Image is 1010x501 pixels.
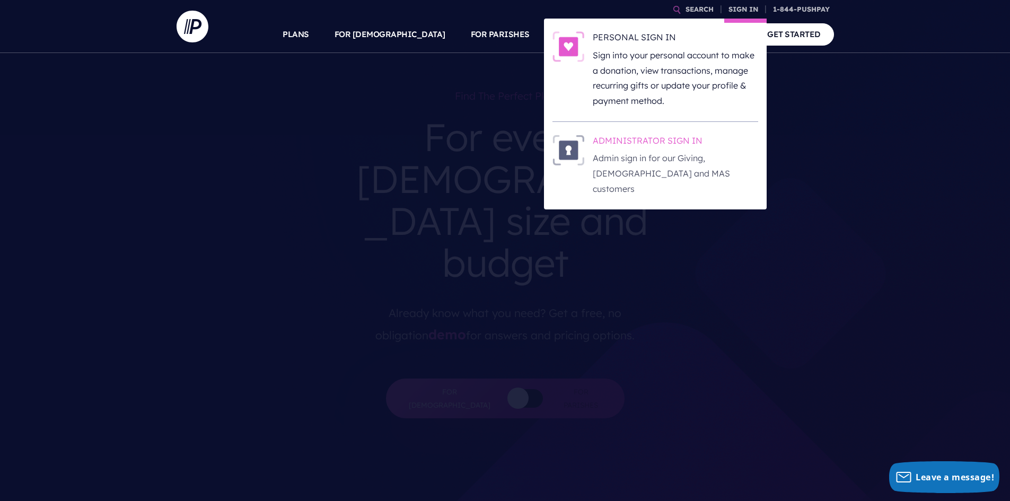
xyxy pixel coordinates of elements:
[593,135,758,151] h6: ADMINISTRATOR SIGN IN
[552,135,758,197] a: ADMINISTRATOR SIGN IN - Illustration ADMINISTRATOR SIGN IN Admin sign in for our Giving, [DEMOGRA...
[555,16,602,53] a: SOLUTIONS
[283,16,309,53] a: PLANS
[889,461,999,493] button: Leave a message!
[627,16,664,53] a: EXPLORE
[593,31,758,47] h6: PERSONAL SIGN IN
[471,16,530,53] a: FOR PARISHES
[552,31,758,109] a: PERSONAL SIGN IN - Illustration PERSONAL SIGN IN Sign into your personal account to make a donati...
[916,471,994,483] span: Leave a message!
[593,48,758,109] p: Sign into your personal account to make a donation, view transactions, manage recurring gifts or ...
[552,135,584,165] img: ADMINISTRATOR SIGN IN - Illustration
[690,16,729,53] a: COMPANY
[335,16,445,53] a: FOR [DEMOGRAPHIC_DATA]
[754,23,834,45] a: GET STARTED
[593,151,758,196] p: Admin sign in for our Giving, [DEMOGRAPHIC_DATA] and MAS customers
[552,31,584,62] img: PERSONAL SIGN IN - Illustration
